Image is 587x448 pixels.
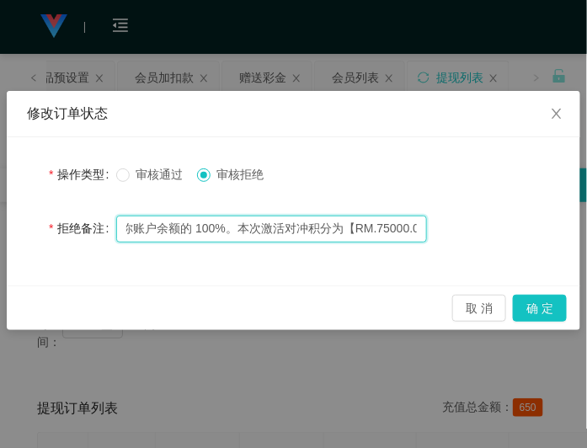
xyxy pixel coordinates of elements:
button: 取 消 [452,295,506,322]
span: 审核拒绝 [211,168,271,181]
label: 拒绝备注： [49,221,115,235]
i: 图标： 关闭 [550,107,563,120]
div: 修改订单状态 [27,104,560,123]
button: 关闭 [533,91,580,138]
button: 确 定 [513,295,567,322]
label: 操作类型： [49,168,115,181]
input: 请输入 [116,216,427,243]
span: 审核通过 [130,168,190,181]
